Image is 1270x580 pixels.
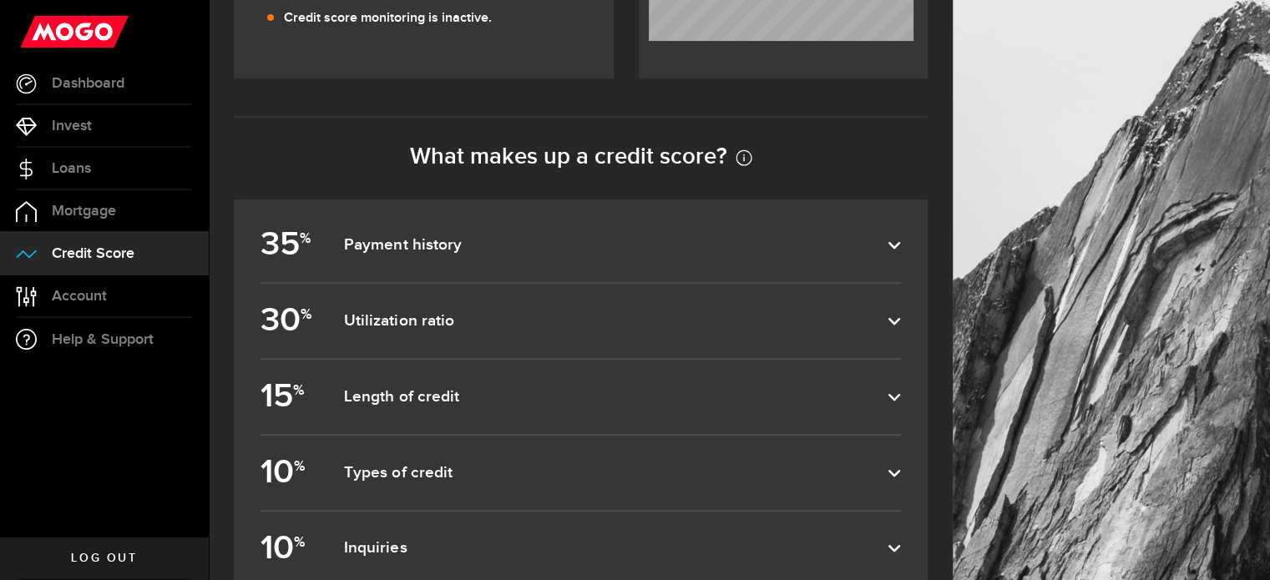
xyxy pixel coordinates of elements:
sup: % [294,532,305,550]
span: Mortgage [52,204,116,219]
span: Invest [52,119,92,134]
sup: % [301,305,311,323]
dfn: Length of credit [344,387,888,407]
b: 35 [261,218,315,272]
span: Dashboard [52,76,124,91]
dfn: Types of credit [344,463,888,483]
p: Credit score monitoring is inactive. [284,8,492,28]
b: 30 [261,294,315,348]
dfn: Payment history [344,235,888,255]
dfn: Utilization ratio [344,311,888,331]
dfn: Inquiries [344,538,888,558]
sup: % [300,229,311,247]
span: Log out [71,552,137,564]
span: Credit Score [52,246,134,261]
b: 15 [261,370,315,424]
button: Open LiveChat chat widget [13,7,63,57]
sup: % [293,381,304,399]
span: Loans [52,161,91,176]
span: Help & Support [52,332,154,347]
sup: % [294,457,305,475]
b: 10 [261,522,315,576]
b: 10 [261,446,315,500]
span: Account [52,289,107,304]
h2: What makes up a credit score? [234,143,928,170]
